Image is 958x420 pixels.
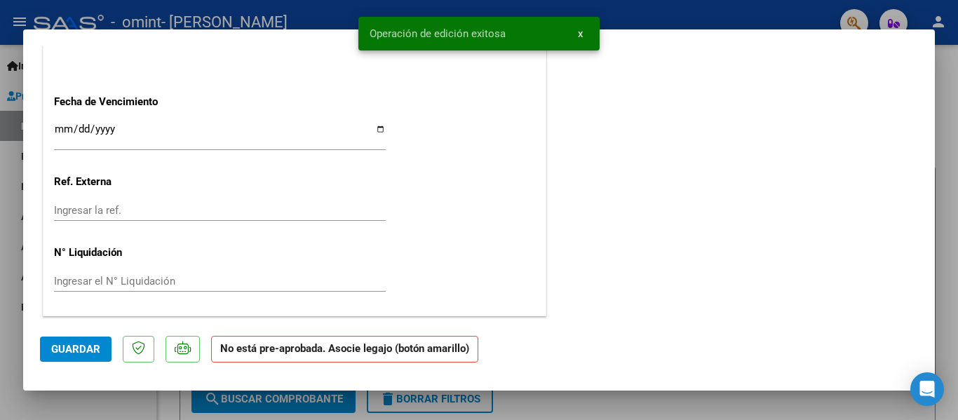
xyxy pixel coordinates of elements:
[910,372,944,406] div: Open Intercom Messenger
[54,245,198,261] p: N° Liquidación
[370,27,506,41] span: Operación de edición exitosa
[54,94,198,110] p: Fecha de Vencimiento
[54,174,198,190] p: Ref. Externa
[51,343,100,355] span: Guardar
[211,336,478,363] strong: No está pre-aprobada. Asocie legajo (botón amarillo)
[40,337,112,362] button: Guardar
[567,21,594,46] button: x
[578,27,583,40] span: x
